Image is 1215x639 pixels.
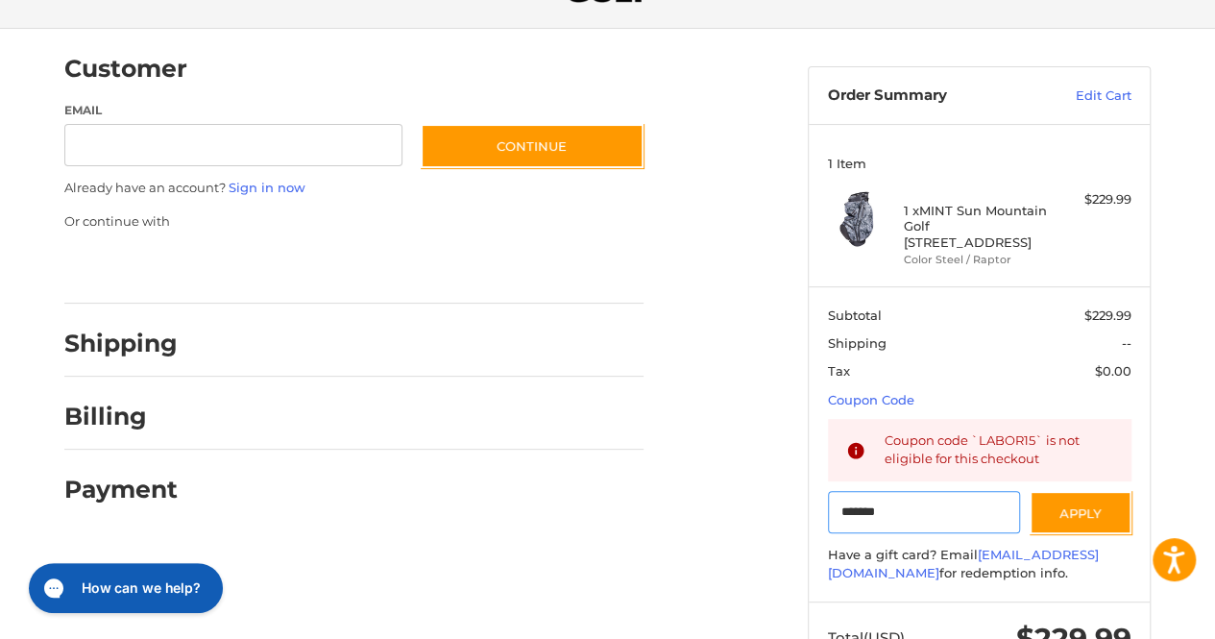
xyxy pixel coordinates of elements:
h3: Order Summary [828,86,1034,106]
button: Apply [1030,491,1131,534]
iframe: Google Customer Reviews [1057,587,1215,639]
h2: Payment [64,475,178,504]
div: Coupon code `LABOR15` is not eligible for this checkout [885,431,1113,469]
h2: Billing [64,402,177,431]
span: Shipping [828,335,887,351]
a: Coupon Code [828,392,914,407]
iframe: Gorgias live chat messenger [19,556,229,620]
a: Sign in now [229,180,305,195]
p: Or continue with [64,212,644,232]
span: $229.99 [1084,307,1131,323]
a: Edit Cart [1034,86,1131,106]
div: $229.99 [1056,190,1131,209]
input: Gift Certificate or Coupon Code [828,491,1021,534]
p: Already have an account? [64,179,644,198]
button: Continue [421,124,644,168]
div: Have a gift card? Email for redemption info. [828,546,1131,583]
li: Color Steel / Raptor [904,252,1051,268]
h3: 1 Item [828,156,1131,171]
span: $0.00 [1095,363,1131,379]
label: Email [64,102,402,119]
h4: 1 x MINT Sun Mountain Golf [STREET_ADDRESS] [904,203,1051,250]
span: Subtotal [828,307,882,323]
span: -- [1122,335,1131,351]
span: Tax [828,363,850,379]
h2: Shipping [64,329,178,358]
iframe: PayPal-paypal [59,250,203,284]
iframe: PayPal-paylater [221,250,365,284]
iframe: PayPal-venmo [384,250,528,284]
h2: Customer [64,54,187,84]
